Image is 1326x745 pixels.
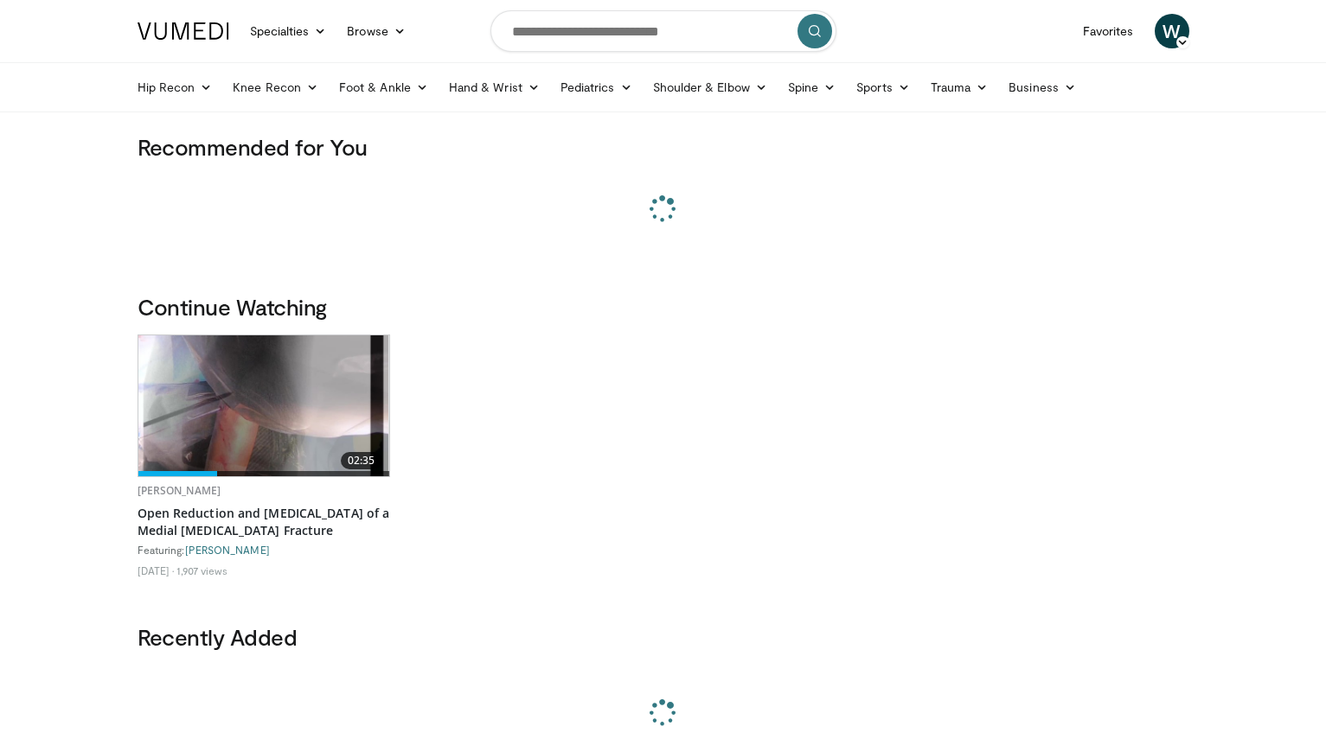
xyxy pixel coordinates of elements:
[439,70,550,105] a: Hand & Wrist
[138,293,1189,321] h3: Continue Watching
[176,564,227,577] li: 1,907 views
[643,70,778,105] a: Shoulder & Elbow
[998,70,1086,105] a: Business
[185,544,270,556] a: [PERSON_NAME]
[138,22,229,40] img: VuMedi Logo
[846,70,920,105] a: Sports
[1073,14,1144,48] a: Favorites
[138,483,221,498] a: [PERSON_NAME]
[138,623,1189,651] h3: Recently Added
[138,505,390,539] a: Open Reduction and [MEDICAL_DATA] of a Medial [MEDICAL_DATA] Fracture
[329,70,439,105] a: Foot & Ankle
[341,452,382,469] span: 02:35
[138,335,389,476] a: 02:35
[1155,14,1189,48] a: W
[138,133,1189,161] h3: Recommended for You
[222,70,329,105] a: Knee Recon
[138,335,389,476] img: 47c2e4b7-6f4f-4cba-a40b-e20cb907852d.620x360_q85_upscale.jpg
[550,70,643,105] a: Pediatrics
[920,70,999,105] a: Trauma
[240,14,337,48] a: Specialties
[138,564,175,577] li: [DATE]
[127,70,223,105] a: Hip Recon
[778,70,846,105] a: Spine
[138,543,390,557] div: Featuring:
[336,14,416,48] a: Browse
[490,10,836,52] input: Search topics, interventions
